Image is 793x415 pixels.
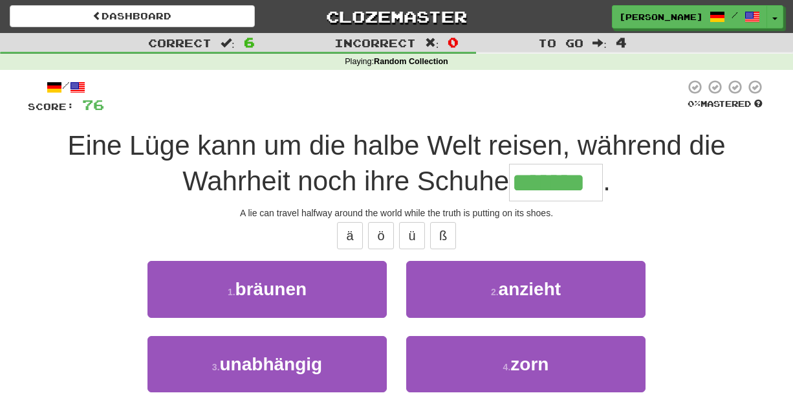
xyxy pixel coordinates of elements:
small: 1 . [228,287,235,297]
span: : [425,38,439,49]
small: 3 . [212,362,220,372]
a: Dashboard [10,5,255,27]
span: / [732,10,738,19]
span: : [592,38,607,49]
span: 4 [616,34,627,50]
div: Mastered [685,98,765,110]
span: Eine Lüge kann um die halbe Welt reisen, während die Wahrheit noch ihre Schuhe [67,130,725,196]
a: Clozemaster [274,5,519,28]
a: [PERSON_NAME] / [612,5,767,28]
span: 0 [448,34,459,50]
span: 6 [244,34,255,50]
span: Incorrect [334,36,416,49]
button: 3.unabhängig [147,336,387,392]
span: [PERSON_NAME] [619,11,703,23]
button: 4.zorn [406,336,646,392]
small: 4 . [503,362,511,372]
span: anzieht [499,279,561,299]
button: ü [399,222,425,249]
span: 76 [82,96,104,113]
strong: Random Collection [374,57,448,66]
button: ä [337,222,363,249]
small: 2 . [491,287,499,297]
div: A lie can travel halfway around the world while the truth is putting on its shoes. [28,207,765,219]
span: zorn [510,354,549,374]
span: unabhängig [220,354,323,374]
span: To go [538,36,583,49]
span: Score: [28,101,74,112]
div: / [28,79,104,95]
button: 1.bräunen [147,261,387,317]
span: 0 % [688,98,701,109]
span: bräunen [235,279,307,299]
button: ö [368,222,394,249]
button: 2.anzieht [406,261,646,317]
button: ß [430,222,456,249]
span: . [603,166,611,196]
span: Correct [148,36,212,49]
span: : [221,38,235,49]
